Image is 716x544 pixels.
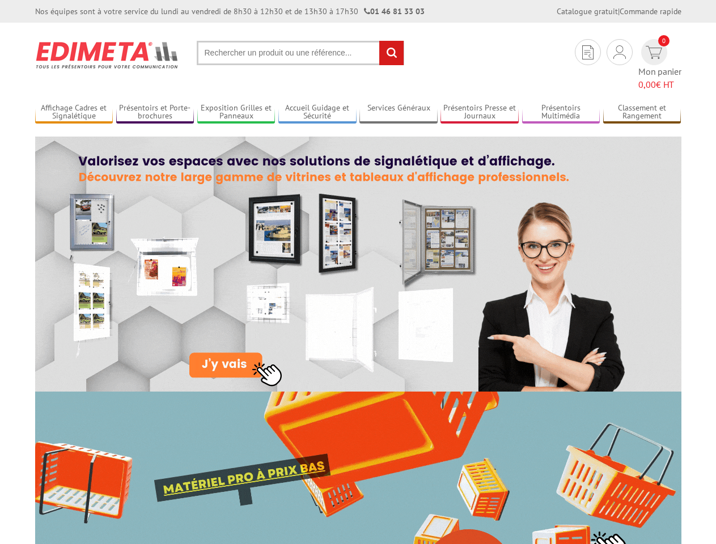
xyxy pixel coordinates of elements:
[613,45,626,59] img: devis rapide
[116,103,194,122] a: Présentoirs et Porte-brochures
[197,103,276,122] a: Exposition Grilles et Panneaux
[379,41,404,65] input: rechercher
[638,65,681,91] span: Mon panier
[620,6,681,16] a: Commande rapide
[278,103,357,122] a: Accueil Guidage et Sécurité
[35,6,425,17] div: Nos équipes sont à votre service du lundi au vendredi de 8h30 à 12h30 et de 13h30 à 17h30
[364,6,425,16] strong: 01 46 81 33 03
[557,6,681,17] div: |
[646,46,662,59] img: devis rapide
[440,103,519,122] a: Présentoirs Presse et Journaux
[582,45,594,59] img: devis rapide
[658,35,670,46] span: 0
[522,103,600,122] a: Présentoirs Multimédia
[638,79,656,90] span: 0,00
[557,6,618,16] a: Catalogue gratuit
[35,103,113,122] a: Affichage Cadres et Signalétique
[359,103,438,122] a: Services Généraux
[197,41,404,65] input: Rechercher un produit ou une référence...
[35,34,180,76] img: Présentoir, panneau, stand - Edimeta - PLV, affichage, mobilier bureau, entreprise
[603,103,681,122] a: Classement et Rangement
[638,78,681,91] span: € HT
[638,39,681,91] a: devis rapide 0 Mon panier 0,00€ HT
